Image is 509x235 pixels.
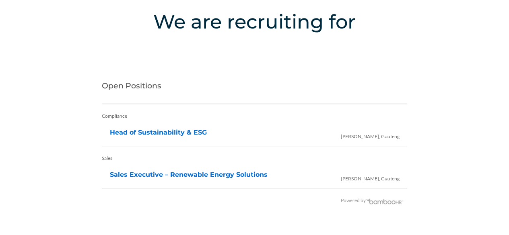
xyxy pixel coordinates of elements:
[110,129,207,136] a: Head of Sustainability & ESG
[102,150,408,166] div: Sales
[110,171,268,178] a: Sales Executive – Renewable Energy Solutions
[341,125,399,145] span: [PERSON_NAME], Gauteng
[102,192,404,208] div: Powered by
[366,198,404,204] img: BambooHR - HR software
[341,167,399,187] span: [PERSON_NAME], Gauteng
[36,8,473,36] h4: We are recruiting for
[102,108,408,124] div: Compliance
[102,72,408,104] h2: Open Positions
